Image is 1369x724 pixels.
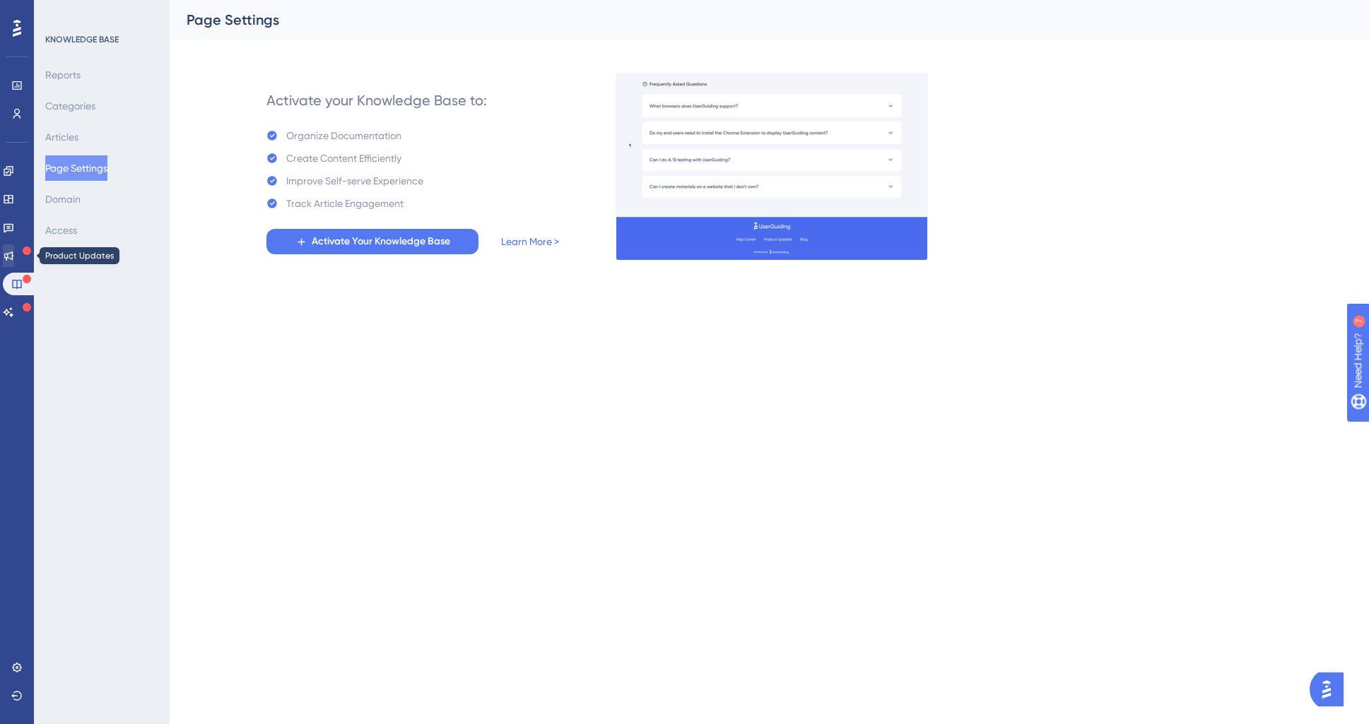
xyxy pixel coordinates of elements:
button: Activate Your Knowledge Base [266,229,478,254]
button: Access [45,218,77,243]
a: Learn More > [501,233,559,250]
span: Activate Your Knowledge Base [312,233,450,250]
div: Organize Documentation [286,127,401,144]
div: Page Settings [187,10,1317,30]
button: Categories [45,93,95,119]
div: 7 [98,7,102,18]
span: Need Help? [33,4,88,20]
button: Reports [45,62,81,88]
div: KNOWLEDGE BASE [45,34,119,45]
div: Create Content Efficiently [286,150,401,167]
div: Track Article Engagement [286,195,404,212]
button: Page Settings [45,155,107,181]
div: Improve Self-serve Experience [286,172,423,189]
button: Articles [45,124,78,150]
div: Activate your Knowledge Base to: [266,90,487,110]
iframe: UserGuiding AI Assistant Launcher [1310,668,1352,711]
button: Domain [45,186,81,212]
img: a27db7f7ef9877a438c7956077c236be.gif [616,73,928,261]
